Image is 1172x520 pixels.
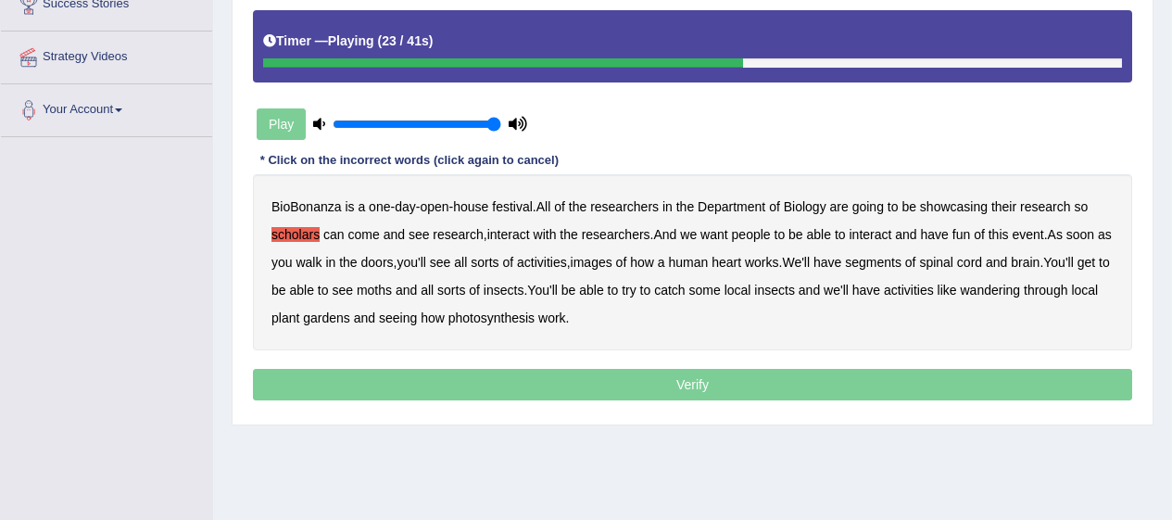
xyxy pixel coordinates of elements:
b: try [622,283,636,298]
b: event [1012,227,1043,242]
b: and [895,227,916,242]
b: like [938,283,957,298]
b: of [974,227,985,242]
b: festival [492,199,533,214]
b: wandering [961,283,1021,298]
b: the [676,199,694,214]
b: we [680,227,697,242]
b: sorts [471,255,498,270]
b: sorts [437,283,465,298]
b: We'll [782,255,810,270]
b: segments [845,255,901,270]
b: insects [754,283,795,298]
b: gardens [303,311,350,325]
div: - - - . , . . , , . . . . [253,174,1132,350]
b: photosynthesis [448,311,535,325]
b: see [430,255,451,270]
b: You'll [527,283,558,298]
b: And [653,227,676,242]
b: researchers [582,227,650,242]
b: Biology [784,199,826,214]
b: Playing [328,33,374,48]
b: interact [487,227,530,242]
h5: Timer — [263,34,433,48]
b: see [409,227,430,242]
a: Your Account [1,84,212,131]
b: and [986,255,1007,270]
b: and [384,227,405,242]
b: BioBonanza [271,199,342,214]
b: the [339,255,357,270]
b: be [271,283,286,298]
b: to [608,283,619,298]
b: ) [429,33,434,48]
b: have [852,283,880,298]
b: to [318,283,329,298]
b: images [571,255,612,270]
b: to [888,199,899,214]
b: be [788,227,803,242]
b: so [1074,199,1088,214]
a: Strategy Videos [1,32,212,78]
b: activities [517,255,567,270]
b: cord [957,255,982,270]
b: ( [377,33,382,48]
b: a [358,199,365,214]
b: and [354,311,375,325]
b: researchers [590,199,659,214]
b: moths [357,283,392,298]
b: of [905,255,916,270]
b: of [769,199,780,214]
b: is [345,199,354,214]
b: you [271,255,293,270]
b: want [700,227,728,242]
b: catch [654,283,685,298]
b: seeing [379,311,417,325]
b: You'll [1043,255,1074,270]
b: this [989,227,1009,242]
b: showcasing [920,199,988,214]
b: fun [952,227,970,242]
b: soon [1066,227,1094,242]
b: come [348,227,380,242]
b: and [396,283,417,298]
b: as [1098,227,1112,242]
b: to [1099,255,1110,270]
b: their [991,199,1016,214]
b: to [835,227,846,242]
b: local [725,283,751,298]
b: interact [849,227,891,242]
b: how [421,311,445,325]
b: research [433,227,483,242]
b: heart [712,255,741,270]
b: be [901,199,916,214]
b: the [560,227,577,242]
b: and [799,283,820,298]
b: As [1048,227,1063,242]
b: the [569,199,586,214]
b: works [745,255,779,270]
b: brain [1011,255,1040,270]
b: of [554,199,565,214]
b: able [807,227,831,242]
b: how [630,255,654,270]
b: have [813,255,841,270]
b: we'll [824,283,849,298]
b: you'll [397,255,425,270]
b: of [502,255,513,270]
b: All [536,199,551,214]
b: be [561,283,576,298]
b: get [1077,255,1095,270]
b: 23 / 41s [382,33,429,48]
b: house [453,199,488,214]
b: going [852,199,884,214]
b: scholars [271,227,320,242]
b: insects [484,283,524,298]
b: able [579,283,603,298]
div: * Click on the incorrect words (click again to cancel) [253,152,566,170]
b: with [534,227,557,242]
b: a [658,255,665,270]
b: doors [361,255,394,270]
b: of [469,283,480,298]
b: walk [296,255,321,270]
